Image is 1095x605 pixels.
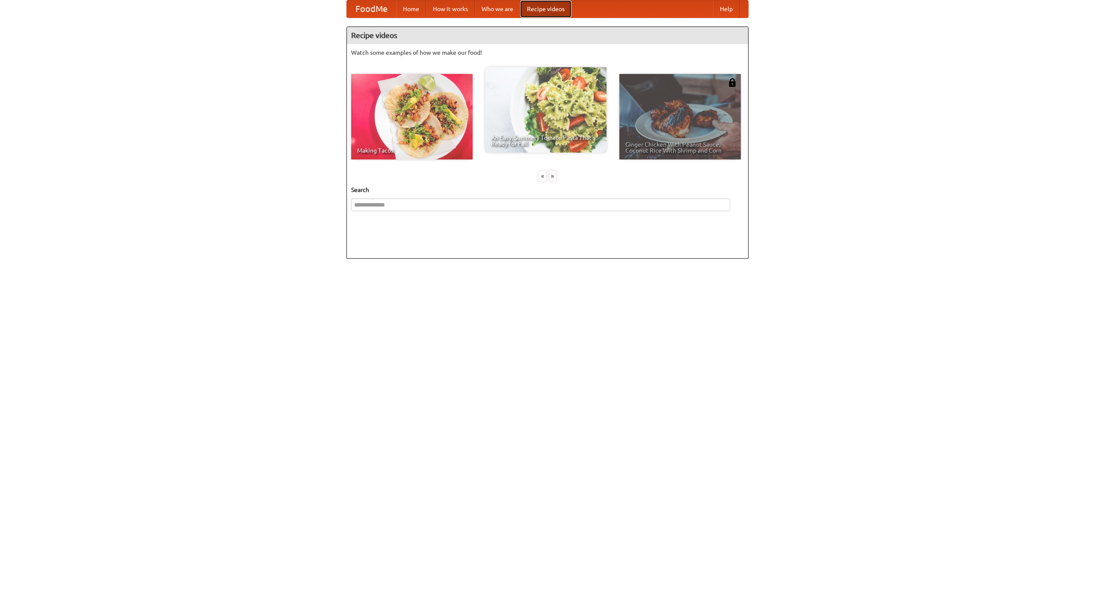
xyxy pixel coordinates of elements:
img: 483408.png [728,78,737,87]
h4: Recipe videos [347,27,748,44]
a: How it works [426,0,475,18]
a: Making Tacos [351,74,473,159]
span: An Easy, Summery Tomato Pasta That's Ready for Fall [491,135,601,147]
p: Watch some examples of how we make our food! [351,48,744,57]
a: Recipe videos [520,0,571,18]
a: Help [713,0,740,18]
a: FoodMe [347,0,396,18]
a: Who we are [475,0,520,18]
a: An Easy, Summery Tomato Pasta That's Ready for Fall [485,67,607,153]
div: « [539,171,546,181]
h5: Search [351,186,744,194]
div: » [549,171,556,181]
a: Home [396,0,426,18]
span: Making Tacos [357,148,467,153]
